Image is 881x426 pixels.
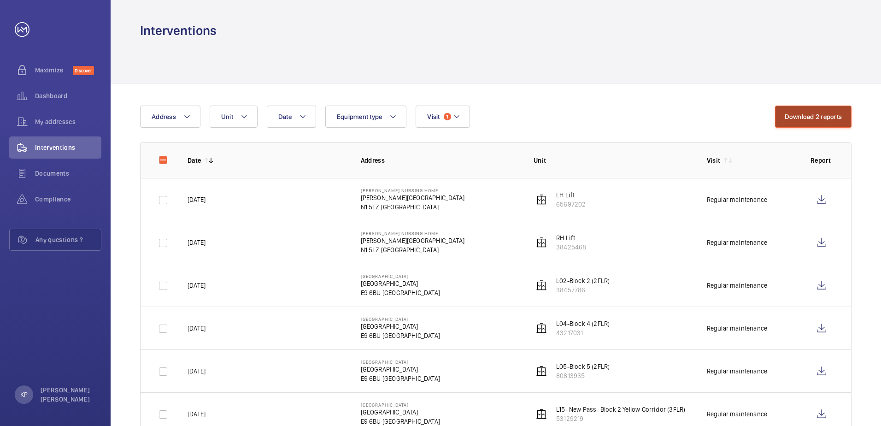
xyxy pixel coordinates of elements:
[361,408,440,417] p: [GEOGRAPHIC_DATA]
[536,323,547,334] img: elevator.svg
[536,408,547,420] img: elevator.svg
[536,237,547,248] img: elevator.svg
[361,193,464,202] p: [PERSON_NAME][GEOGRAPHIC_DATA]
[361,331,440,340] p: E9 6BU [GEOGRAPHIC_DATA]
[221,113,233,120] span: Unit
[35,65,73,75] span: Maximize
[188,367,206,376] p: [DATE]
[536,366,547,377] img: elevator.svg
[707,238,767,247] div: Regular maintenance
[707,324,767,333] div: Regular maintenance
[41,385,96,404] p: [PERSON_NAME] [PERSON_NAME]
[556,319,610,328] p: L04-Block 4 (2FLR)
[140,22,217,39] h1: Interventions
[20,390,28,399] p: KP
[416,106,470,128] button: Visit1
[444,113,451,120] span: 1
[140,106,200,128] button: Address
[556,414,685,423] p: 53129219
[707,281,767,290] div: Regular maintenance
[188,281,206,290] p: [DATE]
[361,402,440,408] p: [GEOGRAPHIC_DATA]
[556,276,610,285] p: L02-Block 2 (2FLR)
[35,235,101,244] span: Any questions ?
[707,367,767,376] div: Regular maintenance
[361,245,464,254] p: N1 5LZ [GEOGRAPHIC_DATA]
[361,236,464,245] p: [PERSON_NAME][GEOGRAPHIC_DATA]
[427,113,440,120] span: Visit
[188,238,206,247] p: [DATE]
[361,417,440,426] p: E9 6BU [GEOGRAPHIC_DATA]
[361,359,440,365] p: [GEOGRAPHIC_DATA]
[361,156,519,165] p: Address
[210,106,258,128] button: Unit
[775,106,852,128] button: Download 2 reports
[536,194,547,205] img: elevator.svg
[361,288,440,297] p: E9 6BU [GEOGRAPHIC_DATA]
[361,322,440,331] p: [GEOGRAPHIC_DATA]
[361,365,440,374] p: [GEOGRAPHIC_DATA]
[35,143,101,152] span: Interventions
[361,374,440,383] p: E9 6BU [GEOGRAPHIC_DATA]
[811,156,833,165] p: Report
[361,231,464,236] p: [PERSON_NAME] Nursing Home
[556,362,610,371] p: L05-Block 5 (2FLR)
[35,169,101,178] span: Documents
[707,195,767,204] div: Regular maintenance
[556,371,610,380] p: 80613935
[188,409,206,419] p: [DATE]
[556,200,586,209] p: 65697202
[556,233,586,243] p: RH Lift
[361,202,464,212] p: N1 5LZ [GEOGRAPHIC_DATA]
[35,117,101,126] span: My addresses
[337,113,382,120] span: Equipment type
[188,156,201,165] p: Date
[534,156,692,165] p: Unit
[556,405,685,414] p: L15- New Pass- Block 2 Yellow Corridor (3FLR)
[188,195,206,204] p: [DATE]
[361,316,440,322] p: [GEOGRAPHIC_DATA]
[707,409,767,419] div: Regular maintenance
[556,190,586,200] p: LH Lift
[707,156,721,165] p: Visit
[152,113,176,120] span: Address
[556,328,610,337] p: 43217031
[267,106,316,128] button: Date
[278,113,292,120] span: Date
[556,285,610,295] p: 38457786
[73,66,94,75] span: Discover
[325,106,407,128] button: Equipment type
[556,243,586,252] p: 38425468
[188,324,206,333] p: [DATE]
[361,279,440,288] p: [GEOGRAPHIC_DATA]
[35,91,101,101] span: Dashboard
[536,280,547,291] img: elevator.svg
[361,273,440,279] p: [GEOGRAPHIC_DATA]
[35,195,101,204] span: Compliance
[361,188,464,193] p: [PERSON_NAME] Nursing Home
